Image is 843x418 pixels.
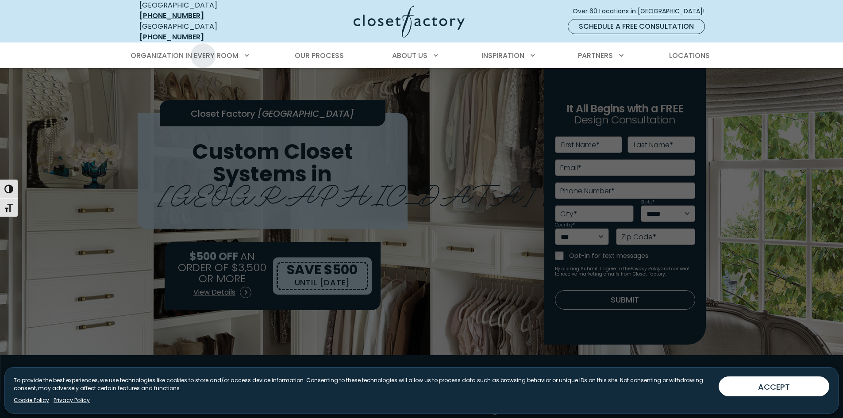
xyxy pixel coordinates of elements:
button: ACCEPT [719,376,829,396]
div: [GEOGRAPHIC_DATA] [139,21,268,42]
img: Closet Factory Logo [354,5,465,38]
span: Organization in Every Room [131,50,239,61]
p: To provide the best experiences, we use technologies like cookies to store and/or access device i... [14,376,712,392]
a: Schedule a Free Consultation [568,19,705,34]
span: Inspiration [481,50,524,61]
a: Privacy Policy [54,396,90,404]
span: About Us [392,50,427,61]
span: Locations [669,50,710,61]
nav: Primary Menu [124,43,719,68]
span: Partners [578,50,613,61]
a: Cookie Policy [14,396,49,404]
a: [PHONE_NUMBER] [139,32,204,42]
span: Over 60 Locations in [GEOGRAPHIC_DATA]! [573,7,712,16]
span: Our Process [295,50,344,61]
a: [PHONE_NUMBER] [139,11,204,21]
a: Over 60 Locations in [GEOGRAPHIC_DATA]! [572,4,712,19]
